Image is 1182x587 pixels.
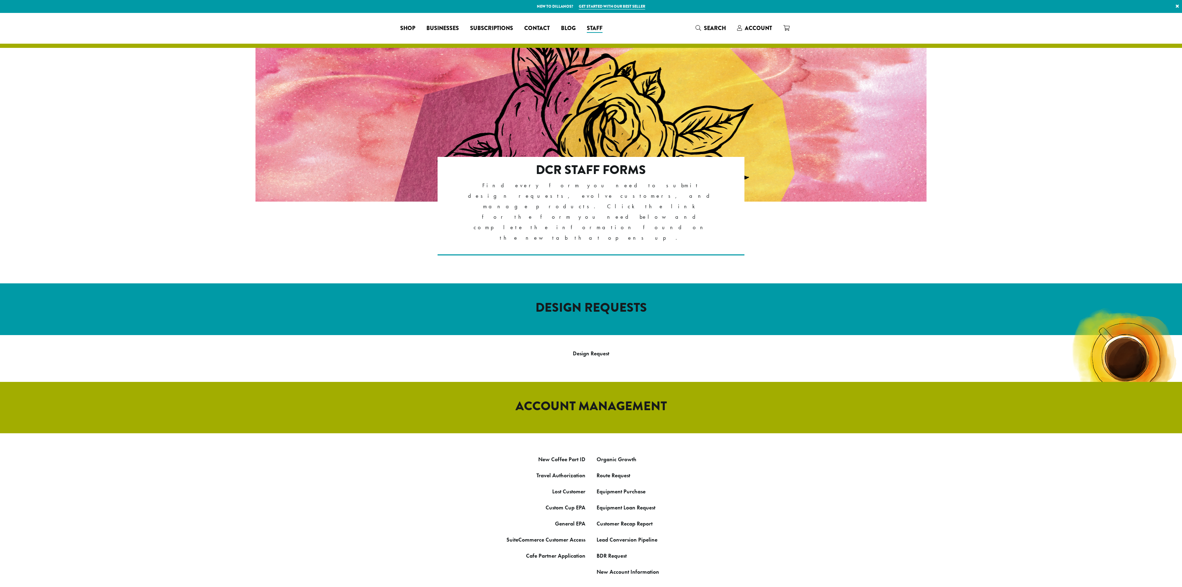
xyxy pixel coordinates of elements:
[597,456,636,463] a: Organic Growth
[597,520,653,527] a: Customer Recap Report
[597,536,657,543] a: Lead Conversion Pipeline
[470,24,513,33] span: Subscriptions
[538,456,585,463] a: New Coffee Part ID
[400,24,415,33] span: Shop
[745,24,772,32] span: Account
[573,350,609,357] a: Design Request
[555,520,585,527] a: General EPA
[426,24,459,33] span: Businesses
[536,472,585,479] a: Travel Authorization
[641,488,646,495] a: se
[704,24,726,32] span: Search
[597,488,641,495] a: Equipment Purcha
[597,472,630,479] a: Route Request
[690,22,731,34] a: Search
[581,23,608,34] a: Staff
[392,300,790,315] h2: DESIGN REQUESTS
[506,536,585,543] a: SuiteCommerce Customer Access
[587,24,603,33] span: Staff
[579,3,645,9] a: Get started with our best seller
[597,552,627,559] a: BDR Request
[468,162,714,177] h2: DCR Staff Forms
[395,23,421,34] a: Shop
[468,180,714,243] p: Find every form you need to submit design requests, evolve customers, and manage products. Click ...
[524,24,550,33] span: Contact
[597,504,655,511] a: Equipment Loan Request
[526,552,585,559] a: Cafe Partner Application
[392,399,790,414] h2: ACCOUNT MANAGEMENT
[597,568,659,575] a: New Account Information
[561,24,576,33] span: Blog
[552,488,585,495] a: Lost Customer
[546,504,585,511] a: Custom Cup EPA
